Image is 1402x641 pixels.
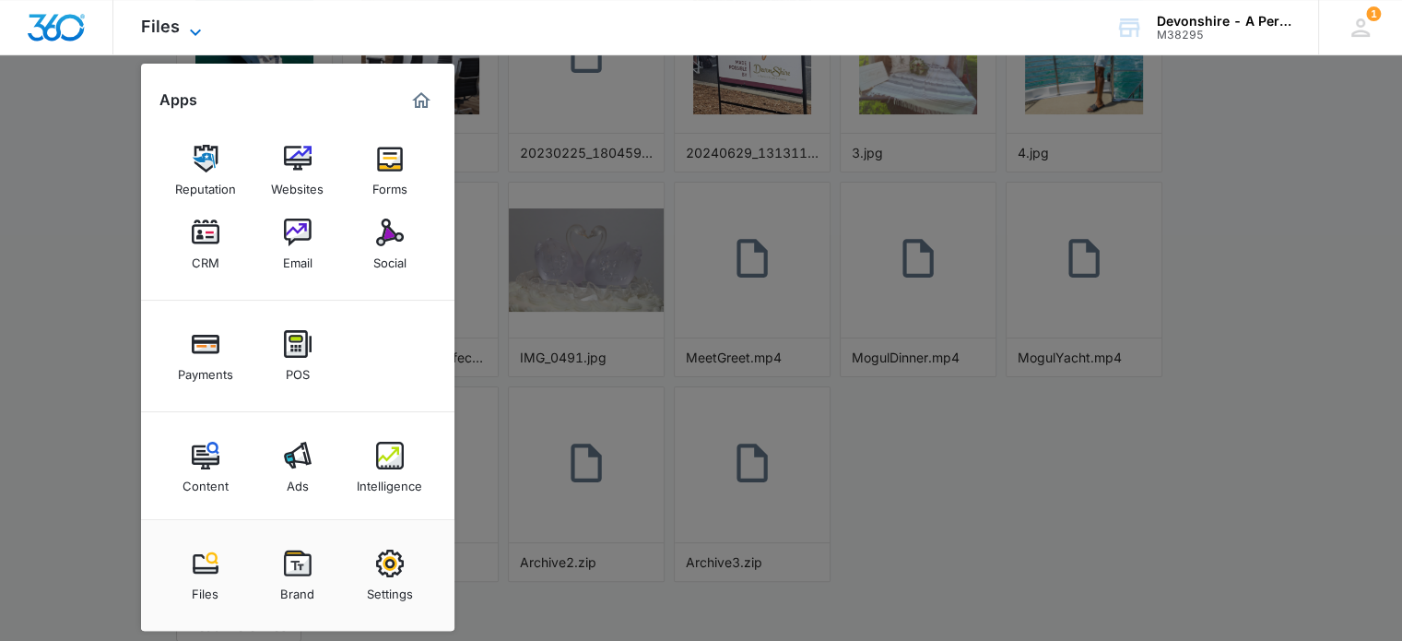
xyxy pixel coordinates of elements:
div: Social [373,246,406,270]
a: Brand [263,540,333,611]
a: POS [263,321,333,391]
a: Payments [171,321,241,391]
span: 1 [1366,6,1381,21]
a: Marketing 360® Dashboard [406,86,436,115]
div: Email [283,246,312,270]
a: Forms [355,136,425,206]
span: Files [141,17,180,36]
div: Settings [367,577,413,601]
div: Ads [287,469,309,493]
a: Content [171,433,241,503]
a: Files [171,540,241,611]
div: Brand [280,577,314,601]
div: CRM [192,246,219,270]
a: Social [355,209,425,279]
a: CRM [171,209,241,279]
div: Intelligence [357,469,422,493]
h2: Apps [159,91,197,109]
div: notifications count [1366,6,1381,21]
div: Payments [178,358,233,382]
a: Intelligence [355,433,425,503]
div: Content [183,469,229,493]
div: Forms [372,172,407,196]
div: account id [1157,29,1291,42]
a: Reputation [171,136,241,206]
div: Reputation [175,172,236,196]
div: POS [286,358,310,382]
a: Email [263,209,333,279]
a: Websites [263,136,333,206]
a: Settings [355,540,425,611]
div: Files [192,577,218,601]
div: Websites [271,172,324,196]
a: Ads [263,433,333,503]
div: account name [1157,14,1291,29]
